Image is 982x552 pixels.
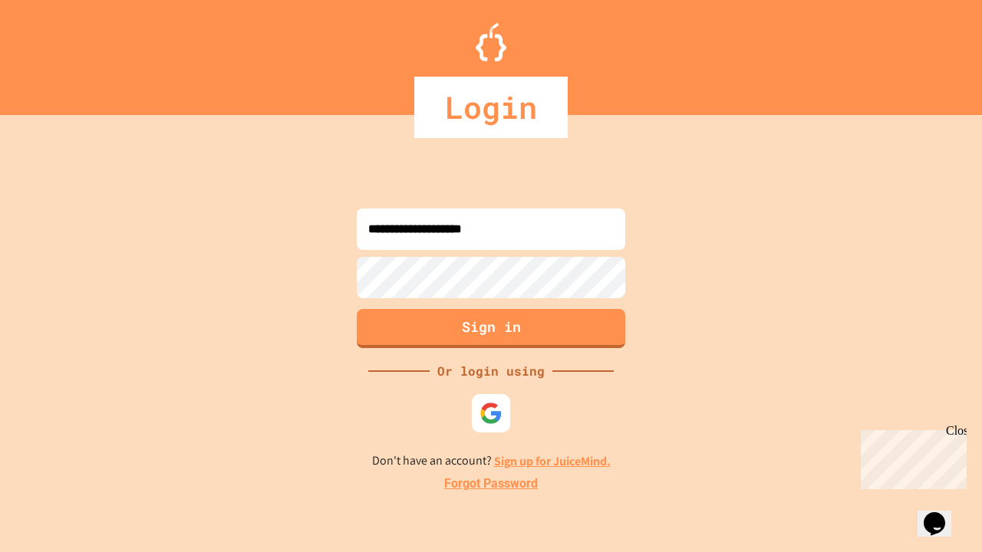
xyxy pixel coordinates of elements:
a: Forgot Password [444,475,538,493]
iframe: chat widget [855,424,967,489]
div: Or login using [430,362,552,380]
iframe: chat widget [918,491,967,537]
button: Sign in [357,309,625,348]
a: Sign up for JuiceMind. [494,453,611,469]
div: Chat with us now!Close [6,6,106,97]
img: google-icon.svg [479,402,503,425]
p: Don't have an account? [372,452,611,471]
div: Login [414,77,568,138]
img: Logo.svg [476,23,506,61]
